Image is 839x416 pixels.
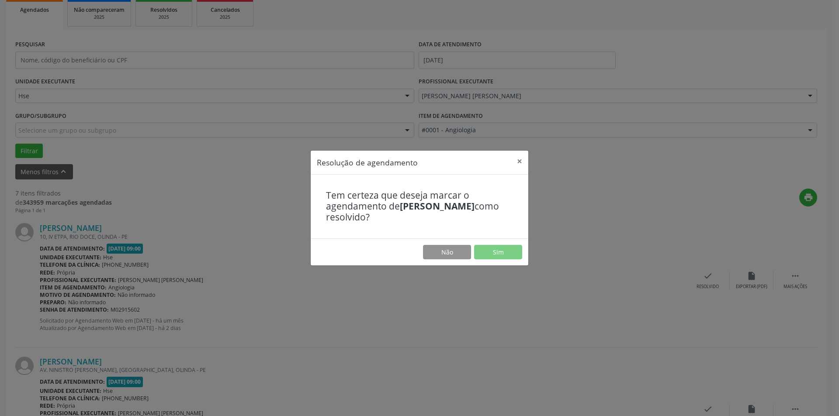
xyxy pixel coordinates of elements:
[423,245,471,260] button: Não
[474,245,522,260] button: Sim
[400,200,475,212] b: [PERSON_NAME]
[511,151,528,172] button: Close
[317,157,418,168] h5: Resolução de agendamento
[326,190,513,223] h4: Tem certeza que deseja marcar o agendamento de como resolvido?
